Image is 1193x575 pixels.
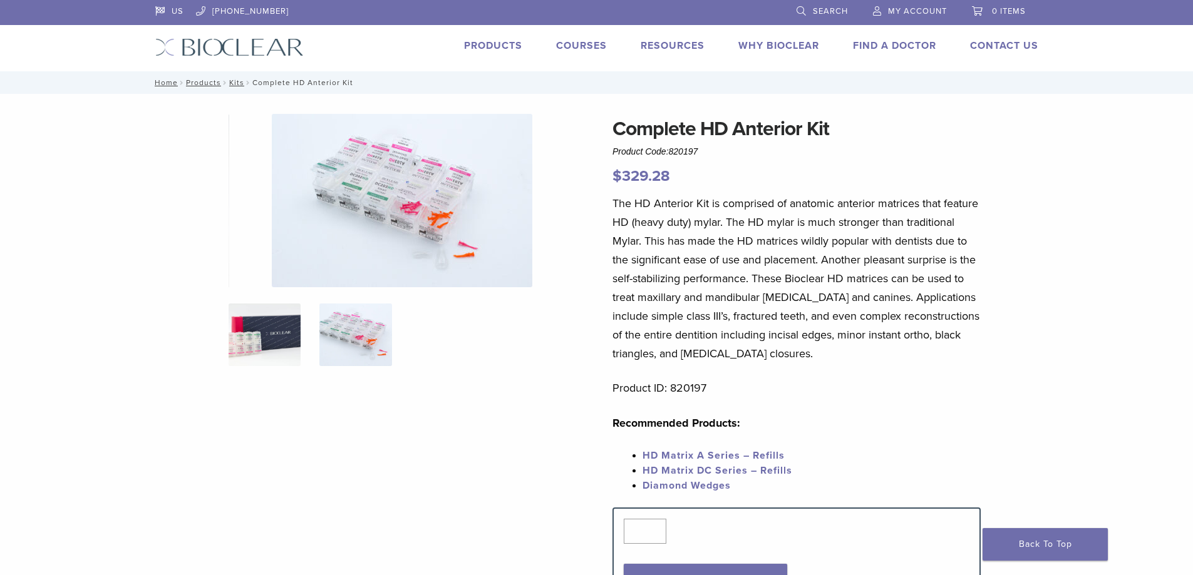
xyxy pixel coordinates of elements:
[612,416,740,430] strong: Recommended Products:
[464,39,522,52] a: Products
[612,167,670,185] bdi: 329.28
[643,479,731,492] a: Diamond Wedges
[319,303,391,366] img: Complete HD Anterior Kit - Image 2
[151,78,178,87] a: Home
[229,78,244,87] a: Kits
[612,167,622,185] span: $
[643,449,785,462] a: HD Matrix A Series – Refills
[556,39,607,52] a: Courses
[612,379,981,397] p: Product ID: 820197
[272,114,532,287] img: Complete HD Anterior Kit - Image 2
[155,38,304,56] img: Bioclear
[146,71,1048,94] nav: Complete HD Anterior Kit
[992,6,1026,16] span: 0 items
[612,194,981,363] p: The HD Anterior Kit is comprised of anatomic anterior matrices that feature HD (heavy duty) mylar...
[612,114,981,144] h1: Complete HD Anterior Kit
[643,464,792,477] a: HD Matrix DC Series – Refills
[669,146,698,156] span: 820197
[983,528,1108,561] a: Back To Top
[813,6,848,16] span: Search
[641,39,705,52] a: Resources
[738,39,819,52] a: Why Bioclear
[186,78,221,87] a: Products
[970,39,1038,52] a: Contact Us
[178,79,186,86] span: /
[888,6,947,16] span: My Account
[229,303,301,366] img: IMG_8088-1-324x324.jpg
[244,79,252,86] span: /
[853,39,936,52] a: Find A Doctor
[612,146,698,156] span: Product Code:
[221,79,229,86] span: /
